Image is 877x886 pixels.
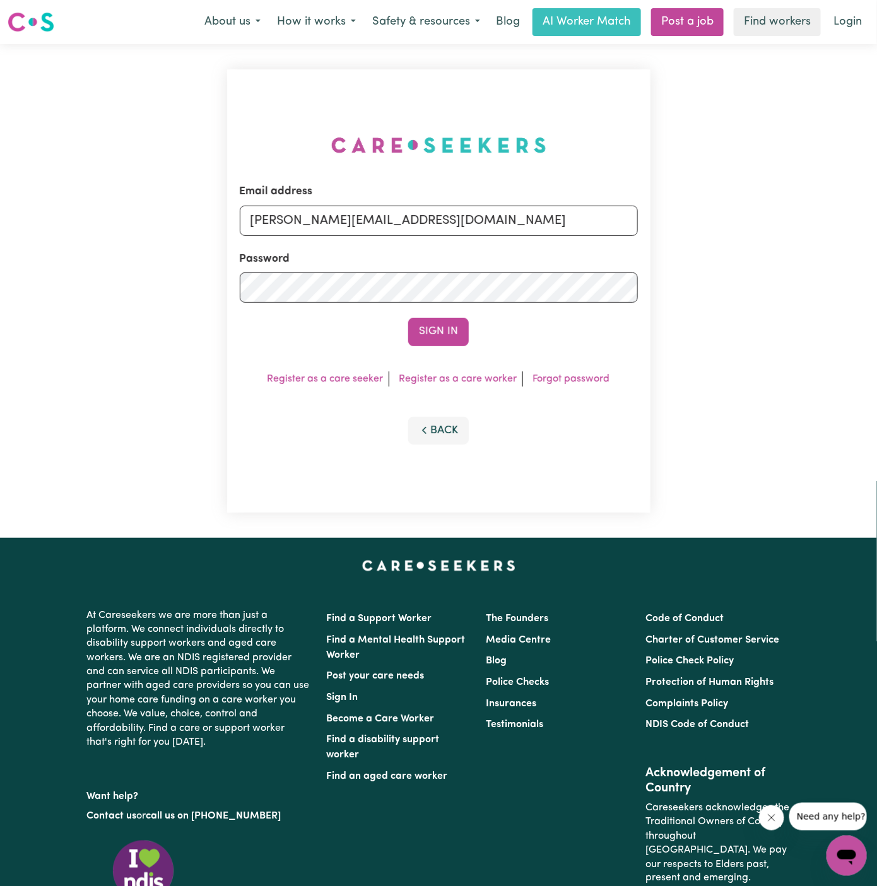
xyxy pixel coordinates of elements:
a: Careseekers home page [362,561,515,571]
button: Safety & resources [364,9,488,35]
a: Charter of Customer Service [646,635,780,645]
a: Complaints Policy [646,699,729,709]
p: At Careseekers we are more than just a platform. We connect individuals directly to disability su... [86,603,311,755]
p: Want help? [86,784,311,803]
input: Email address [240,206,638,236]
a: Police Checks [486,677,549,687]
iframe: Close message [759,805,784,831]
a: Contact us [86,811,136,821]
a: Post your care needs [326,671,424,681]
a: Code of Conduct [646,614,724,624]
iframe: Button to launch messaging window [827,836,867,876]
a: Careseekers logo [8,8,54,37]
a: Login [826,8,869,36]
a: Find workers [734,8,821,36]
a: Police Check Policy [646,656,734,666]
label: Email address [240,184,313,200]
a: Media Centre [486,635,551,645]
img: Careseekers logo [8,11,54,33]
a: Find an aged care worker [326,771,447,781]
a: AI Worker Match [533,8,641,36]
a: Blog [488,8,527,36]
a: call us on [PHONE_NUMBER] [146,811,281,821]
a: Testimonials [486,720,543,730]
a: Blog [486,656,507,666]
a: Register as a care seeker [268,374,384,384]
h2: Acknowledgement of Country [646,766,791,796]
a: The Founders [486,614,548,624]
button: Sign In [408,318,469,346]
a: NDIS Code of Conduct [646,720,750,730]
button: About us [196,9,269,35]
a: Sign In [326,692,358,702]
a: Become a Care Worker [326,714,434,724]
a: Find a Mental Health Support Worker [326,635,465,660]
button: Back [408,417,469,445]
a: Post a job [651,8,724,36]
a: Find a disability support worker [326,735,439,760]
p: or [86,804,311,828]
a: Protection of Human Rights [646,677,774,687]
a: Insurances [486,699,536,709]
button: How it works [269,9,364,35]
iframe: Message from company [789,803,867,831]
a: Find a Support Worker [326,614,432,624]
label: Password [240,251,290,267]
a: Forgot password [533,374,610,384]
a: Register as a care worker [399,374,517,384]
